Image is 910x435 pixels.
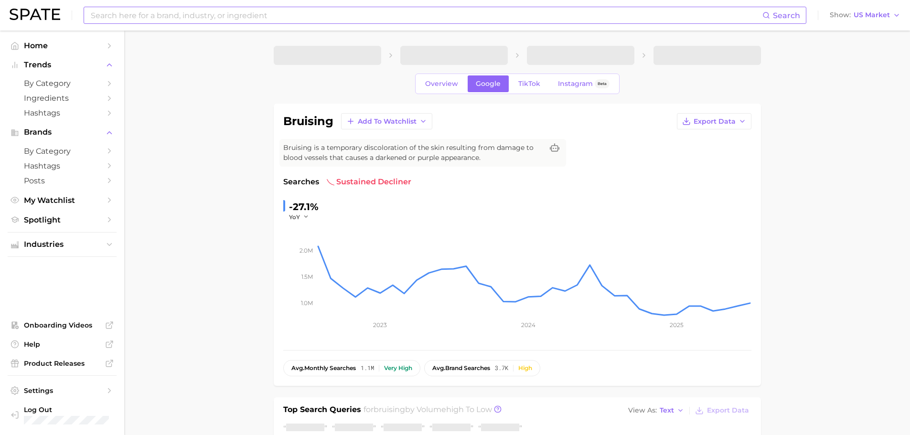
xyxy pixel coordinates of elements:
span: My Watchlist [24,196,100,205]
span: sustained decliner [327,176,411,188]
span: Help [24,340,100,349]
tspan: 2024 [521,321,535,329]
span: Onboarding Videos [24,321,100,329]
a: Home [8,38,117,53]
a: Overview [417,75,466,92]
a: Help [8,337,117,351]
button: Export Data [677,113,751,129]
div: -27.1% [289,199,319,214]
span: Show [830,12,851,18]
span: Product Releases [24,359,100,368]
button: Trends [8,58,117,72]
a: Settings [8,383,117,398]
a: Hashtags [8,106,117,120]
span: brand searches [432,365,490,371]
img: SPATE [10,9,60,20]
span: Industries [24,240,100,249]
span: monthly searches [291,365,356,371]
span: Settings [24,386,100,395]
a: Posts [8,173,117,188]
a: Ingredients [8,91,117,106]
button: YoY [289,213,310,221]
span: Searches [283,176,319,188]
span: bruising [374,405,405,414]
tspan: 1.5m [301,273,313,280]
span: by Category [24,147,100,156]
h1: Top Search Queries [283,404,361,417]
span: Home [24,41,100,50]
span: high to low [446,405,492,414]
tspan: 2.0m [300,247,313,254]
div: High [518,365,532,371]
abbr: average [291,364,304,371]
h1: bruising [283,116,333,127]
span: View As [628,408,657,413]
span: Instagram [558,80,593,88]
a: My Watchlist [8,193,117,208]
a: Onboarding Videos [8,318,117,332]
tspan: 1.0m [301,299,313,307]
span: Overview [425,80,458,88]
span: US Market [854,12,890,18]
tspan: 2025 [669,321,683,329]
span: Text [660,408,674,413]
span: Brands [24,128,100,137]
span: Export Data [694,117,736,126]
a: by Category [8,144,117,159]
abbr: average [432,364,445,371]
span: TikTok [518,80,540,88]
a: by Category [8,76,117,91]
button: ShowUS Market [827,9,903,21]
span: Beta [598,80,607,88]
span: YoY [289,213,300,221]
span: Search [773,11,800,20]
a: Log out. Currently logged in with e-mail zach.stewart@emersongroup.com. [8,403,117,427]
img: sustained decliner [327,178,334,186]
span: Log Out [24,405,139,414]
input: Search here for a brand, industry, or ingredient [90,7,762,23]
span: Google [476,80,501,88]
button: Industries [8,237,117,252]
span: by Category [24,79,100,88]
button: Add to Watchlist [341,113,432,129]
span: Posts [24,176,100,185]
button: Export Data [693,404,751,417]
span: Trends [24,61,100,69]
a: Spotlight [8,212,117,227]
button: avg.monthly searches1.1mVery high [283,360,420,376]
span: Bruising is a temporary discoloration of the skin resulting from damage to blood vessels that cau... [283,143,543,163]
tspan: 2023 [373,321,387,329]
a: InstagramBeta [550,75,618,92]
a: Hashtags [8,159,117,173]
span: Spotlight [24,215,100,224]
h2: for by Volume [364,404,492,417]
span: 1.1m [361,365,374,371]
span: Export Data [707,406,749,414]
button: View AsText [626,404,687,417]
a: Product Releases [8,356,117,371]
button: avg.brand searches3.7kHigh [424,360,540,376]
a: Google [468,75,509,92]
span: Hashtags [24,161,100,170]
span: Hashtags [24,108,100,117]
span: Ingredients [24,94,100,103]
div: Very high [384,365,412,371]
span: 3.7k [495,365,508,371]
button: Brands [8,125,117,139]
span: Add to Watchlist [358,117,417,126]
a: TikTok [510,75,548,92]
